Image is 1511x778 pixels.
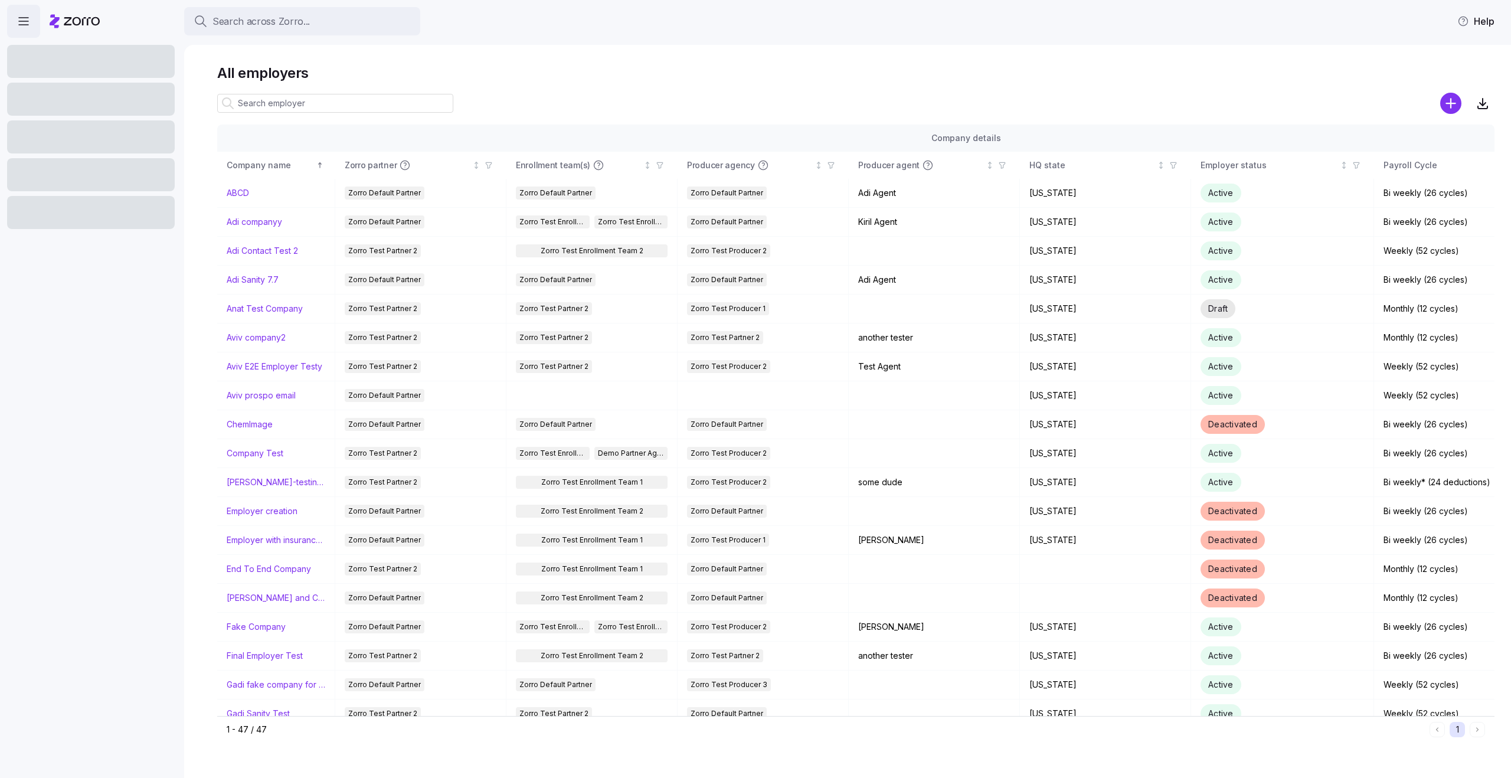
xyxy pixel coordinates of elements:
[227,447,283,459] a: Company Test
[227,390,296,401] a: Aviv prospo email
[598,620,665,633] span: Zorro Test Enrollment Team 1
[348,244,417,257] span: Zorro Test Partner 2
[1208,708,1234,718] span: Active
[217,64,1494,82] h1: All employers
[691,707,763,720] span: Zorro Default Partner
[1208,448,1234,458] span: Active
[691,591,763,604] span: Zorro Default Partner
[227,187,249,199] a: ABCD
[1208,564,1257,574] span: Deactivated
[691,302,766,315] span: Zorro Test Producer 1
[519,678,592,691] span: Zorro Default Partner
[1450,722,1465,737] button: 1
[348,389,421,402] span: Zorro Default Partner
[227,708,290,720] a: Gadi Sanity Test
[691,563,763,576] span: Zorro Default Partner
[1208,188,1234,198] span: Active
[519,418,592,431] span: Zorro Default Partner
[691,360,767,373] span: Zorro Test Producer 2
[348,707,417,720] span: Zorro Test Partner 2
[849,152,1020,179] th: Producer agentNot sorted
[691,447,767,460] span: Zorro Test Producer 2
[1470,722,1485,737] button: Next page
[1201,159,1337,172] div: Employer status
[858,159,920,171] span: Producer agent
[212,14,310,29] span: Search across Zorro...
[1020,237,1191,266] td: [US_STATE]
[227,592,325,604] a: [PERSON_NAME] and ChemImage
[516,159,590,171] span: Enrollment team(s)
[348,331,417,344] span: Zorro Test Partner 2
[348,360,417,373] span: Zorro Test Partner 2
[227,534,325,546] a: Employer with insurance problems
[541,649,643,662] span: Zorro Test Enrollment Team 2
[1020,295,1191,323] td: [US_STATE]
[348,620,421,633] span: Zorro Default Partner
[541,534,643,547] span: Zorro Test Enrollment Team 1
[316,161,324,169] div: Sorted ascending
[348,476,417,489] span: Zorro Test Partner 2
[1208,217,1234,227] span: Active
[541,244,643,257] span: Zorro Test Enrollment Team 2
[519,215,586,228] span: Zorro Test Enrollment Team 2
[1208,332,1234,342] span: Active
[184,7,420,35] button: Search across Zorro...
[691,678,767,691] span: Zorro Test Producer 3
[541,563,643,576] span: Zorro Test Enrollment Team 1
[1020,410,1191,439] td: [US_STATE]
[849,208,1020,237] td: Kiril Agent
[227,303,303,315] a: Anat Test Company
[986,161,994,169] div: Not sorted
[345,159,397,171] span: Zorro partner
[691,620,767,633] span: Zorro Test Producer 2
[1208,593,1257,603] span: Deactivated
[227,476,325,488] a: [PERSON_NAME]-testing-payroll
[687,159,755,171] span: Producer agency
[1029,159,1154,172] div: HQ state
[1208,246,1234,256] span: Active
[506,152,678,179] th: Enrollment team(s)Not sorted
[1191,152,1374,179] th: Employer statusNot sorted
[1208,390,1234,400] span: Active
[1020,526,1191,555] td: [US_STATE]
[1020,208,1191,237] td: [US_STATE]
[1020,352,1191,381] td: [US_STATE]
[849,642,1020,671] td: another tester
[227,159,314,172] div: Company name
[519,331,588,344] span: Zorro Test Partner 2
[541,591,643,604] span: Zorro Test Enrollment Team 2
[348,447,417,460] span: Zorro Test Partner 2
[348,678,421,691] span: Zorro Default Partner
[1020,699,1191,728] td: [US_STATE]
[1384,159,1509,172] div: Payroll Cycle
[1020,323,1191,352] td: [US_STATE]
[335,152,506,179] th: Zorro partnerNot sorted
[348,187,421,200] span: Zorro Default Partner
[1020,266,1191,295] td: [US_STATE]
[519,187,592,200] span: Zorro Default Partner
[519,360,588,373] span: Zorro Test Partner 2
[1208,303,1228,313] span: Draft
[691,505,763,518] span: Zorro Default Partner
[849,468,1020,497] td: some dude
[1448,9,1504,33] button: Help
[1208,361,1234,371] span: Active
[227,274,279,286] a: Adi Sanity 7.7
[348,505,421,518] span: Zorro Default Partner
[519,302,588,315] span: Zorro Test Partner 2
[348,591,421,604] span: Zorro Default Partner
[519,447,586,460] span: Zorro Test Enrollment Team 2
[227,419,273,430] a: ChemImage
[1340,161,1348,169] div: Not sorted
[1208,535,1257,545] span: Deactivated
[1208,419,1257,429] span: Deactivated
[348,534,421,547] span: Zorro Default Partner
[541,476,643,489] span: Zorro Test Enrollment Team 1
[348,273,421,286] span: Zorro Default Partner
[691,649,760,662] span: Zorro Test Partner 2
[691,244,767,257] span: Zorro Test Producer 2
[849,179,1020,208] td: Adi Agent
[1020,381,1191,410] td: [US_STATE]
[472,161,480,169] div: Not sorted
[227,650,303,662] a: Final Employer Test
